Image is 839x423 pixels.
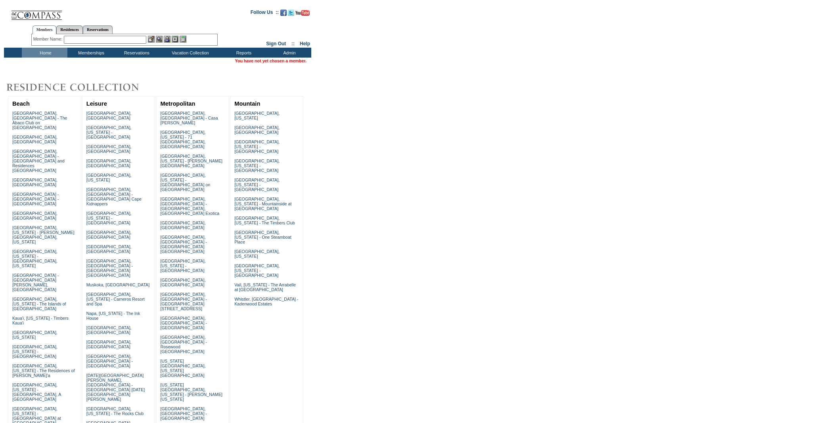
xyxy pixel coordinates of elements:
[160,259,205,273] a: [GEOGRAPHIC_DATA], [US_STATE] - [GEOGRAPHIC_DATA]
[234,139,280,154] a: [GEOGRAPHIC_DATA], [US_STATE] - [GEOGRAPHIC_DATA]
[180,36,186,42] img: b_calculator.gif
[220,48,266,58] td: Reports
[86,311,140,321] a: Napa, [US_STATE] - The Ink House
[12,135,57,144] a: [GEOGRAPHIC_DATA], [GEOGRAPHIC_DATA]
[12,297,66,311] a: [GEOGRAPHIC_DATA], [US_STATE] - The Islands of [GEOGRAPHIC_DATA]
[12,382,61,402] a: [GEOGRAPHIC_DATA], [US_STATE] - [GEOGRAPHIC_DATA], A [GEOGRAPHIC_DATA]
[86,187,142,206] a: [GEOGRAPHIC_DATA], [GEOGRAPHIC_DATA] - [GEOGRAPHIC_DATA] Cape Kidnappers
[234,216,295,225] a: [GEOGRAPHIC_DATA], [US_STATE] - The Timbers Club
[86,244,132,254] a: [GEOGRAPHIC_DATA], [GEOGRAPHIC_DATA]
[172,36,178,42] img: Reservations
[33,25,57,34] a: Members
[234,297,298,306] a: Whistler, [GEOGRAPHIC_DATA] - Kadenwood Estates
[86,125,132,139] a: [GEOGRAPHIC_DATA], [US_STATE] - [GEOGRAPHIC_DATA]
[160,130,205,149] a: [GEOGRAPHIC_DATA], [US_STATE] - 71 [GEOGRAPHIC_DATA], [GEOGRAPHIC_DATA]
[148,36,155,42] img: b_edit.gif
[160,292,207,311] a: [GEOGRAPHIC_DATA], [GEOGRAPHIC_DATA] - [GEOGRAPHIC_DATA][STREET_ADDRESS]
[86,111,132,120] a: [GEOGRAPHIC_DATA], [GEOGRAPHIC_DATA]
[12,363,75,378] a: [GEOGRAPHIC_DATA], [US_STATE] - The Residences of [PERSON_NAME]'a
[12,211,57,220] a: [GEOGRAPHIC_DATA], [GEOGRAPHIC_DATA]
[12,344,57,359] a: [GEOGRAPHIC_DATA], [US_STATE] - [GEOGRAPHIC_DATA]
[12,225,75,244] a: [GEOGRAPHIC_DATA], [US_STATE] - [PERSON_NAME][GEOGRAPHIC_DATA], [US_STATE]
[160,100,195,107] a: Metropolitan
[12,316,69,325] a: Kaua'i, [US_STATE] - Timbers Kaua'i
[160,359,205,378] a: [US_STATE][GEOGRAPHIC_DATA], [US_STATE][GEOGRAPHIC_DATA]
[280,10,287,16] img: Become our fan on Facebook
[86,230,132,240] a: [GEOGRAPHIC_DATA], [GEOGRAPHIC_DATA]
[86,282,149,287] a: Muskoka, [GEOGRAPHIC_DATA]
[160,235,207,254] a: [GEOGRAPHIC_DATA], [GEOGRAPHIC_DATA] - [GEOGRAPHIC_DATA] [GEOGRAPHIC_DATA]
[67,48,113,58] td: Memberships
[86,354,133,368] a: [GEOGRAPHIC_DATA], [GEOGRAPHIC_DATA] - [GEOGRAPHIC_DATA]
[56,25,83,34] a: Residences
[160,154,222,168] a: [GEOGRAPHIC_DATA], [US_STATE] - [PERSON_NAME][GEOGRAPHIC_DATA]
[160,111,218,125] a: [GEOGRAPHIC_DATA], [GEOGRAPHIC_DATA] - Casa [PERSON_NAME]
[234,111,280,120] a: [GEOGRAPHIC_DATA], [US_STATE]
[159,48,220,58] td: Vacation Collection
[86,158,132,168] a: [GEOGRAPHIC_DATA], [GEOGRAPHIC_DATA]
[160,173,210,192] a: [GEOGRAPHIC_DATA], [US_STATE] - [GEOGRAPHIC_DATA] on [GEOGRAPHIC_DATA]
[234,158,280,173] a: [GEOGRAPHIC_DATA], [US_STATE] - [GEOGRAPHIC_DATA]
[288,10,294,16] img: Follow us on Twitter
[12,178,57,187] a: [GEOGRAPHIC_DATA], [GEOGRAPHIC_DATA]
[12,192,59,206] a: [GEOGRAPHIC_DATA] - [GEOGRAPHIC_DATA] - [GEOGRAPHIC_DATA]
[160,406,207,421] a: [GEOGRAPHIC_DATA], [GEOGRAPHIC_DATA] - [GEOGRAPHIC_DATA]
[266,48,311,58] td: Admin
[86,406,144,416] a: [GEOGRAPHIC_DATA], [US_STATE] - The Rocks Club
[295,10,310,16] img: Subscribe to our YouTube Channel
[83,25,113,34] a: Reservations
[12,100,30,107] a: Beach
[251,9,279,18] td: Follow Us ::
[12,111,67,130] a: [GEOGRAPHIC_DATA], [GEOGRAPHIC_DATA] - The Abaco Club on [GEOGRAPHIC_DATA]
[86,340,132,349] a: [GEOGRAPHIC_DATA], [GEOGRAPHIC_DATA]
[12,249,57,268] a: [GEOGRAPHIC_DATA], [US_STATE] - [GEOGRAPHIC_DATA], [US_STATE]
[86,373,145,402] a: [DATE][GEOGRAPHIC_DATA][PERSON_NAME], [GEOGRAPHIC_DATA] - [GEOGRAPHIC_DATA] [DATE][GEOGRAPHIC_DAT...
[234,178,280,192] a: [GEOGRAPHIC_DATA], [US_STATE] - [GEOGRAPHIC_DATA]
[234,230,291,244] a: [GEOGRAPHIC_DATA], [US_STATE] - One Steamboat Place
[234,263,280,278] a: [GEOGRAPHIC_DATA], [US_STATE] - [GEOGRAPHIC_DATA]
[4,79,159,95] img: Destinations by Exclusive Resorts
[234,249,280,259] a: [GEOGRAPHIC_DATA], [US_STATE]
[86,211,132,225] a: [GEOGRAPHIC_DATA], [US_STATE] - [GEOGRAPHIC_DATA]
[300,41,310,46] a: Help
[33,36,64,42] div: Member Name:
[12,149,65,173] a: [GEOGRAPHIC_DATA], [GEOGRAPHIC_DATA] - [GEOGRAPHIC_DATA] and Residences [GEOGRAPHIC_DATA]
[234,125,280,135] a: [GEOGRAPHIC_DATA], [GEOGRAPHIC_DATA]
[160,335,207,354] a: [GEOGRAPHIC_DATA], [GEOGRAPHIC_DATA] - Rosewood [GEOGRAPHIC_DATA]
[160,316,207,330] a: [GEOGRAPHIC_DATA], [GEOGRAPHIC_DATA] - [GEOGRAPHIC_DATA]
[12,273,59,292] a: [GEOGRAPHIC_DATA] - [GEOGRAPHIC_DATA][PERSON_NAME], [GEOGRAPHIC_DATA]
[156,36,163,42] img: View
[86,292,145,306] a: [GEOGRAPHIC_DATA], [US_STATE] - Carneros Resort and Spa
[160,197,219,216] a: [GEOGRAPHIC_DATA], [GEOGRAPHIC_DATA] - [GEOGRAPHIC_DATA], [GEOGRAPHIC_DATA] Exotica
[234,197,291,211] a: [GEOGRAPHIC_DATA], [US_STATE] - Mountainside at [GEOGRAPHIC_DATA]
[12,330,57,340] a: [GEOGRAPHIC_DATA], [US_STATE]
[86,259,133,278] a: [GEOGRAPHIC_DATA], [GEOGRAPHIC_DATA] - [GEOGRAPHIC_DATA] [GEOGRAPHIC_DATA]
[160,220,205,230] a: [GEOGRAPHIC_DATA], [GEOGRAPHIC_DATA]
[22,48,67,58] td: Home
[86,325,132,335] a: [GEOGRAPHIC_DATA], [GEOGRAPHIC_DATA]
[280,12,287,17] a: Become our fan on Facebook
[291,41,295,46] span: ::
[295,12,310,17] a: Subscribe to our YouTube Channel
[164,36,170,42] img: Impersonate
[11,4,62,20] img: Compass Home
[86,173,132,182] a: [GEOGRAPHIC_DATA], [US_STATE]
[235,58,306,63] span: You have not yet chosen a member.
[288,12,294,17] a: Follow us on Twitter
[86,144,132,154] a: [GEOGRAPHIC_DATA], [GEOGRAPHIC_DATA]
[86,100,107,107] a: Leisure
[234,100,260,107] a: Mountain
[266,41,286,46] a: Sign Out
[113,48,159,58] td: Reservations
[234,282,296,292] a: Vail, [US_STATE] - The Arrabelle at [GEOGRAPHIC_DATA]
[160,278,205,287] a: [GEOGRAPHIC_DATA], [GEOGRAPHIC_DATA]
[160,382,222,402] a: [US_STATE][GEOGRAPHIC_DATA], [US_STATE] - [PERSON_NAME] [US_STATE]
